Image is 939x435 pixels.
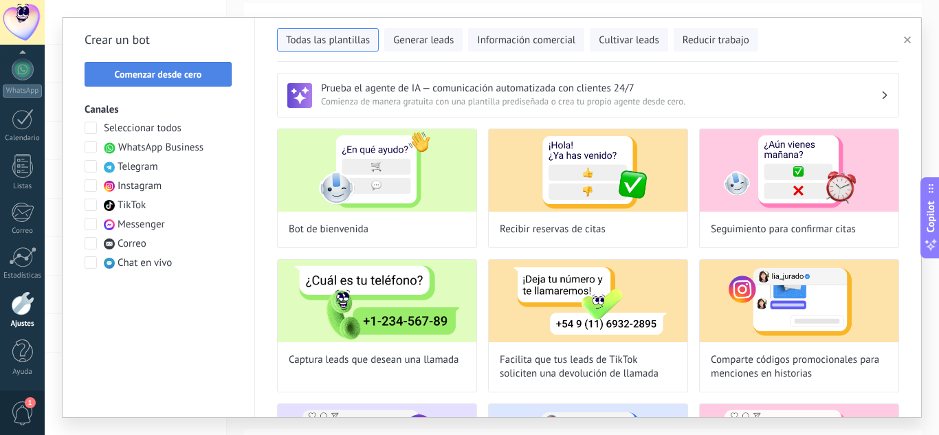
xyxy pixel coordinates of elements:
[924,201,938,232] span: Copilot
[321,82,881,95] h3: Prueba el agente de IA — comunicación automatizada con clientes 24/7
[468,28,584,52] button: Información comercial
[25,397,36,408] span: 1
[599,34,659,47] span: Cultivar leads
[115,69,202,79] span: Comenzar desde cero
[3,368,43,377] div: Ayuda
[85,103,232,116] h3: Canales
[118,199,146,212] span: TikTok
[85,29,232,51] h2: Crear un bot
[489,129,687,212] img: Recibir reservas de citas
[286,34,370,47] span: Todas las plantillas
[489,260,687,342] img: Facilita que tus leads de TikTok soliciten una devolución de llamada
[683,34,749,47] span: Reducir trabajo
[477,34,575,47] span: Información comercial
[85,62,232,87] button: Comenzar desde cero
[3,182,43,191] div: Listas
[118,179,162,193] span: Instagram
[289,353,459,367] span: Captura leads que desean una llamada
[500,223,606,236] span: Recibir reservas de citas
[118,141,203,155] span: WhatsApp Business
[289,223,368,236] span: Bot de bienvenida
[500,353,676,381] span: Facilita que tus leads de TikTok soliciten una devolución de llamada
[711,353,887,381] span: Comparte códigos promocionales para menciones en historias
[3,320,43,328] div: Ajustes
[590,28,667,52] button: Cultivar leads
[711,223,856,236] span: Seguimiento para confirmar citas
[118,256,172,270] span: Chat en vivo
[3,85,42,98] div: WhatsApp
[3,271,43,280] div: Estadísticas
[118,160,158,174] span: Telegram
[118,237,146,251] span: Correo
[321,95,881,109] span: Comienza de manera gratuita con una plantilla prediseñada o crea tu propio agente desde cero.
[118,218,165,232] span: Messenger
[700,260,898,342] img: Comparte códigos promocionales para menciones en historias
[384,28,463,52] button: Generar leads
[700,129,898,212] img: Seguimiento para confirmar citas
[393,34,454,47] span: Generar leads
[104,122,181,135] span: Seleccionar todos
[278,260,476,342] img: Captura leads que desean una llamada
[278,129,476,212] img: Bot de bienvenida
[3,134,43,143] div: Calendario
[277,28,379,52] button: Todas las plantillas
[3,227,43,236] div: Correo
[674,28,758,52] button: Reducir trabajo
